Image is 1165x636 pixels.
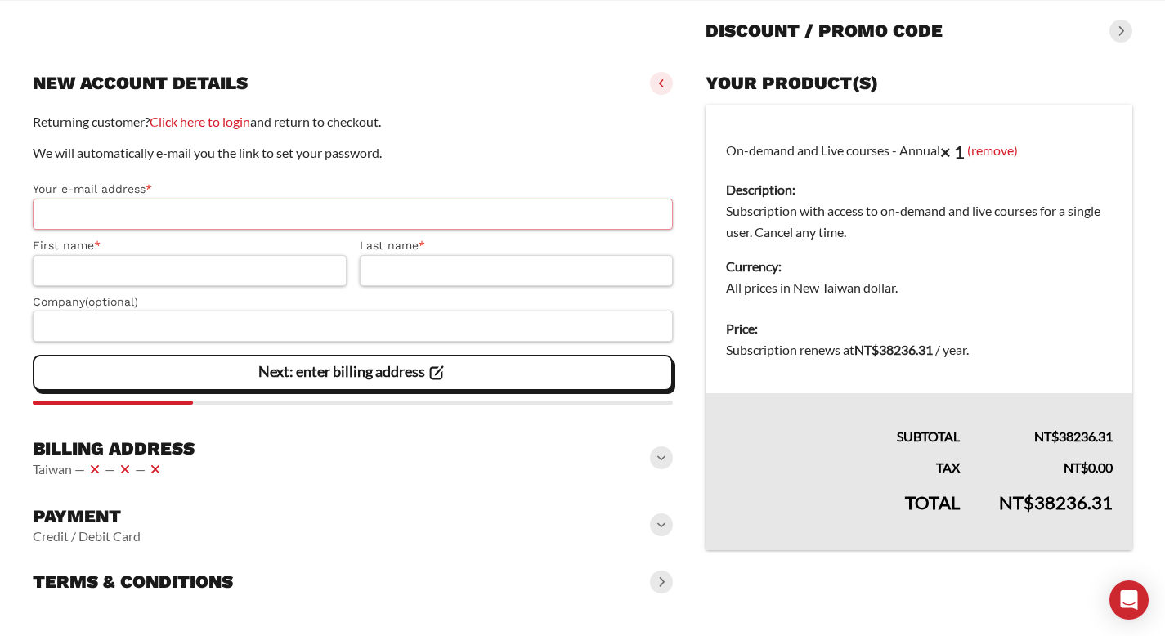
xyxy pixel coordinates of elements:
[1034,428,1113,444] bdi: 38236.31
[854,342,879,357] span: NT$
[33,528,141,544] vaadin-horizontal-layout: Credit / Debit Card
[706,105,1133,309] td: On-demand and Live courses - Annual
[33,180,673,199] label: Your e-mail address
[1064,459,1113,475] bdi: 0.00
[33,437,195,460] h3: Billing address
[33,293,673,311] label: Company
[854,342,933,357] bdi: 38236.31
[940,141,965,163] strong: × 1
[1109,580,1149,620] div: Open Intercom Messenger
[999,491,1034,513] span: NT$
[726,318,1113,339] dt: Price:
[706,393,980,447] th: Subtotal
[33,72,248,95] h3: New account details
[726,342,969,357] span: Subscription renews at .
[726,179,1113,200] dt: Description:
[33,505,141,528] h3: Payment
[360,236,674,255] label: Last name
[33,571,233,593] h3: Terms & conditions
[706,478,980,550] th: Total
[33,236,347,255] label: First name
[33,142,673,163] p: We will automatically e-mail you the link to set your password.
[726,277,1113,298] dd: All prices in New Taiwan dollar.
[706,20,943,43] h3: Discount / promo code
[935,342,966,357] span: / year
[33,111,673,132] p: Returning customer? and return to checkout.
[33,355,673,391] vaadin-button: Next: enter billing address
[150,114,250,129] a: Click here to login
[706,447,980,478] th: Tax
[999,491,1113,513] bdi: 38236.31
[967,141,1018,157] a: (remove)
[33,459,195,479] vaadin-horizontal-layout: Taiwan — — —
[726,200,1113,243] dd: Subscription with access to on-demand and live courses for a single user. Cancel any time.
[1064,459,1088,475] span: NT$
[85,295,138,308] span: (optional)
[1034,428,1059,444] span: NT$
[726,256,1113,277] dt: Currency:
